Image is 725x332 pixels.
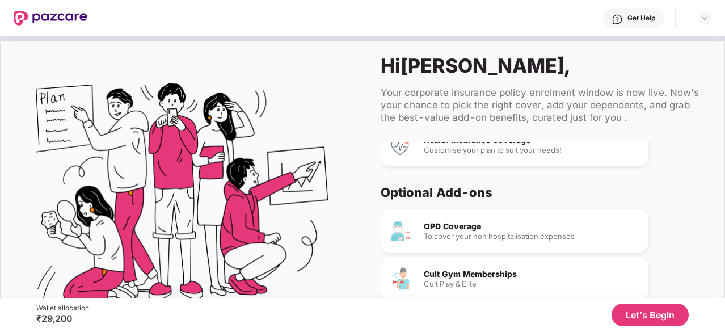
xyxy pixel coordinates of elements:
img: OPD Coverage [390,220,412,242]
img: svg+xml;base64,PHN2ZyBpZD0iSGVscC0zMngzMiIgeG1sbnM9Imh0dHA6Ly93d3cudzMub3JnLzIwMDAvc3ZnIiB3aWR0aD... [612,14,623,25]
img: svg+xml;base64,PHN2ZyBpZD0iRHJvcGRvd24tMzJ4MzIiIHhtbG5zPSJodHRwOi8vd3d3LnczLm9yZy8yMDAwL3N2ZyIgd2... [700,14,709,23]
img: Cult Gym Memberships [390,267,412,290]
div: Customise your plan to suit your needs! [424,146,639,154]
div: Cult Play & Elite [424,280,639,288]
div: Your corporate insurance policy enrolment window is now live. Now's your chance to pick the right... [381,86,706,124]
div: To cover your non hospitalisation expenses [424,233,639,240]
img: Health Insurance Coverage [390,133,412,156]
div: Get Help [627,14,655,23]
div: Cult Gym Memberships [424,270,639,278]
div: OPD Coverage [424,222,639,230]
img: New Pazcare Logo [14,11,87,26]
div: ₹29,200 [36,313,89,324]
div: Optional Add-ons [381,184,697,200]
div: Wallet allocation [36,304,89,313]
div: Hi [PERSON_NAME] , [381,54,706,77]
button: Let's Begin [612,304,689,326]
div: Health Insurance Coverage [424,136,639,144]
